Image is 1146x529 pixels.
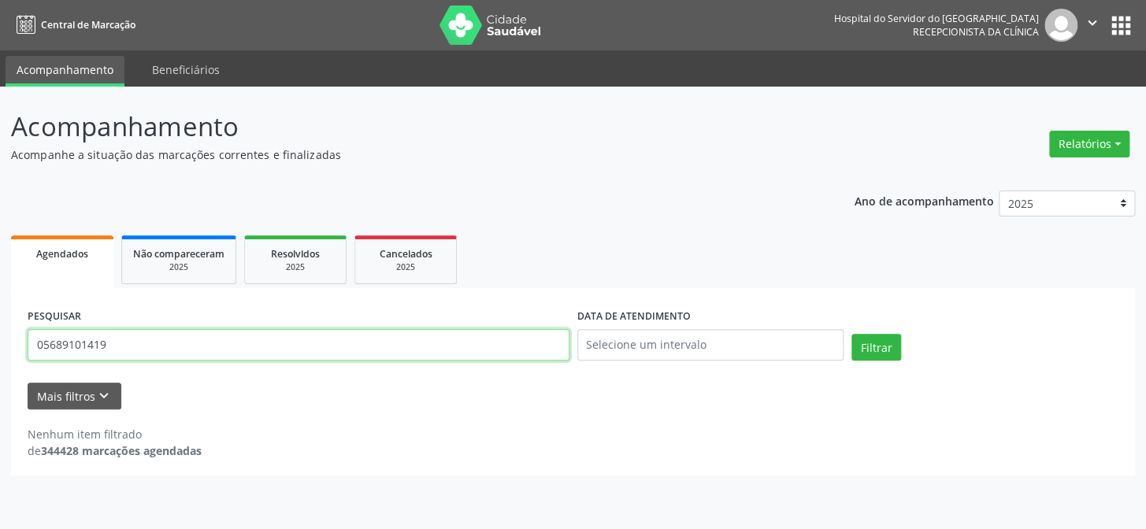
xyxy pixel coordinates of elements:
div: Hospital do Servidor do [GEOGRAPHIC_DATA] [834,12,1039,25]
label: PESQUISAR [28,305,81,329]
a: Beneficiários [141,56,231,83]
p: Acompanhamento [11,107,798,146]
a: Acompanhamento [6,56,124,87]
span: Central de Marcação [41,18,135,31]
i: keyboard_arrow_down [95,387,113,405]
button: Mais filtroskeyboard_arrow_down [28,383,121,410]
p: Ano de acompanhamento [854,191,993,210]
p: Acompanhe a situação das marcações correntes e finalizadas [11,146,798,163]
span: Recepcionista da clínica [913,25,1039,39]
div: 2025 [133,261,224,273]
strong: 344428 marcações agendadas [41,443,202,458]
div: 2025 [366,261,445,273]
i:  [1084,14,1101,31]
button: Filtrar [851,334,901,361]
button:  [1077,9,1107,42]
span: Resolvidos [271,247,320,261]
div: Nenhum item filtrado [28,426,202,442]
span: Não compareceram [133,247,224,261]
div: de [28,442,202,459]
span: Cancelados [380,247,432,261]
button: Relatórios [1049,131,1129,157]
label: DATA DE ATENDIMENTO [577,305,691,329]
div: 2025 [256,261,335,273]
input: Nome, código do beneficiário ou CPF [28,329,569,361]
input: Selecione um intervalo [577,329,844,361]
button: apps [1107,12,1135,39]
span: Agendados [36,247,88,261]
img: img [1044,9,1077,42]
a: Central de Marcação [11,12,135,38]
